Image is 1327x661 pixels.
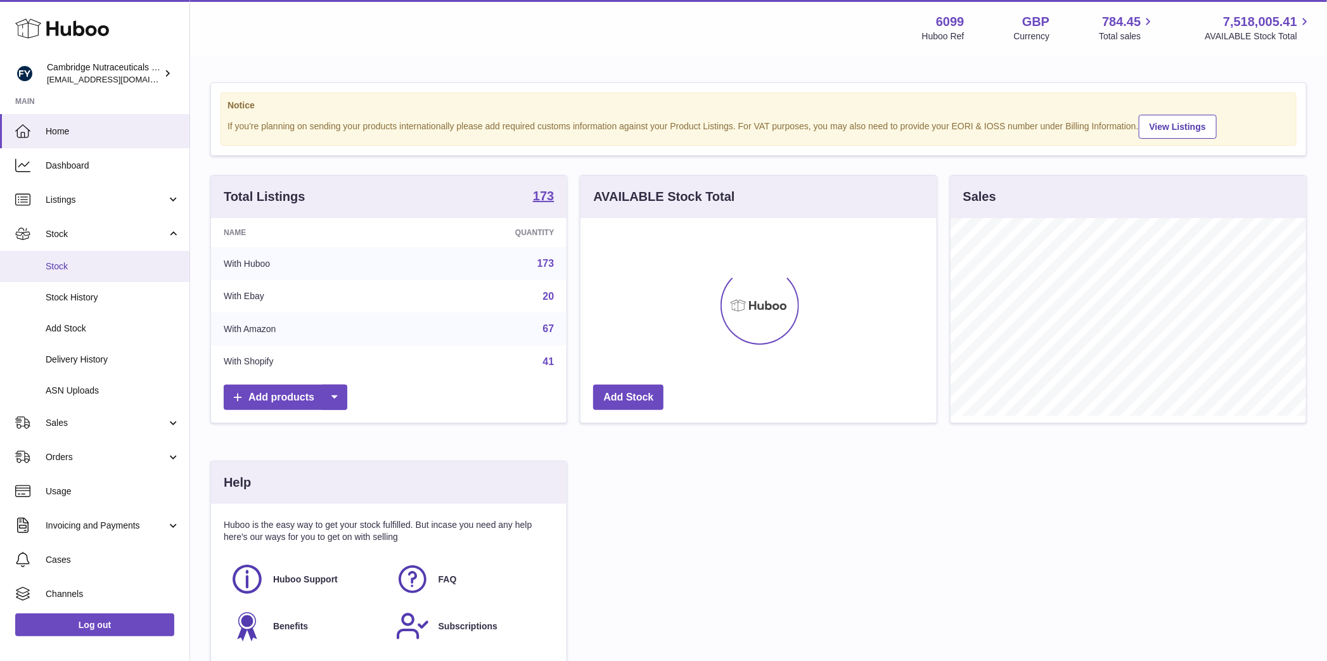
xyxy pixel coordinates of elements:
p: Huboo is the easy way to get your stock fulfilled. But incase you need any help here's our ways f... [224,519,554,543]
span: Home [46,125,180,138]
span: Invoicing and Payments [46,520,167,532]
span: 784.45 [1102,13,1141,30]
span: Stock History [46,292,180,304]
span: Total sales [1099,30,1155,42]
strong: Notice [228,99,1290,112]
span: 7,518,005.41 [1223,13,1297,30]
strong: 173 [533,189,554,202]
img: huboo@camnutra.com [15,64,34,83]
a: Subscriptions [395,609,548,643]
span: ASN Uploads [46,385,180,397]
span: Stock [46,260,180,273]
div: Huboo Ref [922,30,965,42]
td: With Ebay [211,280,406,313]
span: Stock [46,228,167,240]
span: FAQ [439,574,457,586]
td: With Huboo [211,247,406,280]
span: [EMAIL_ADDRESS][DOMAIN_NAME] [47,74,186,84]
span: Orders [46,451,167,463]
a: Huboo Support [230,562,383,596]
strong: 6099 [936,13,965,30]
a: Add products [224,385,347,411]
strong: GBP [1022,13,1049,30]
a: Add Stock [593,385,663,411]
div: If you're planning on sending your products internationally please add required customs informati... [228,113,1290,139]
span: Channels [46,588,180,600]
span: Delivery History [46,354,180,366]
a: 7,518,005.41 AVAILABLE Stock Total [1205,13,1312,42]
a: 41 [543,356,555,367]
div: Cambridge Nutraceuticals Ltd [47,61,161,86]
span: Usage [46,485,180,497]
a: 173 [537,258,555,269]
th: Quantity [406,218,567,247]
span: Listings [46,194,167,206]
a: 173 [533,189,554,205]
span: Add Stock [46,323,180,335]
span: Cases [46,554,180,566]
a: View Listings [1139,115,1217,139]
a: 67 [543,323,555,334]
span: Huboo Support [273,574,338,586]
a: Benefits [230,609,383,643]
h3: AVAILABLE Stock Total [593,188,734,205]
span: Dashboard [46,160,180,172]
td: With Amazon [211,312,406,345]
div: Currency [1014,30,1050,42]
a: FAQ [395,562,548,596]
a: 20 [543,291,555,302]
span: AVAILABLE Stock Total [1205,30,1312,42]
span: Sales [46,417,167,429]
h3: Help [224,474,251,491]
th: Name [211,218,406,247]
span: Benefits [273,620,308,632]
td: With Shopify [211,345,406,378]
h3: Sales [963,188,996,205]
h3: Total Listings [224,188,305,205]
span: Subscriptions [439,620,497,632]
a: Log out [15,613,174,636]
a: 784.45 Total sales [1099,13,1155,42]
